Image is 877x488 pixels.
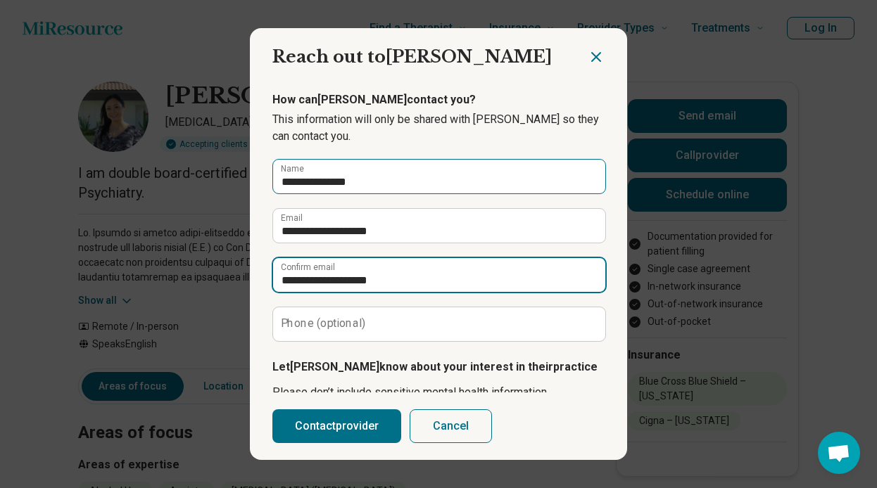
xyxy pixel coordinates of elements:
[272,111,605,145] p: This information will only be shared with [PERSON_NAME] so they can contact you.
[281,263,335,271] label: Confirm email
[272,409,401,443] button: Contactprovider
[272,384,605,401] p: Please don’t include sensitive mental health information.
[272,46,552,67] span: Reach out to [PERSON_NAME]
[272,91,605,108] p: How can [PERSON_NAME] contact you?
[588,49,605,65] button: Close dialog
[281,214,303,222] label: Email
[410,409,492,443] button: Cancel
[281,318,366,329] label: Phone (optional)
[272,359,605,375] p: Let [PERSON_NAME] know about your interest in their practice
[281,165,304,173] label: Name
